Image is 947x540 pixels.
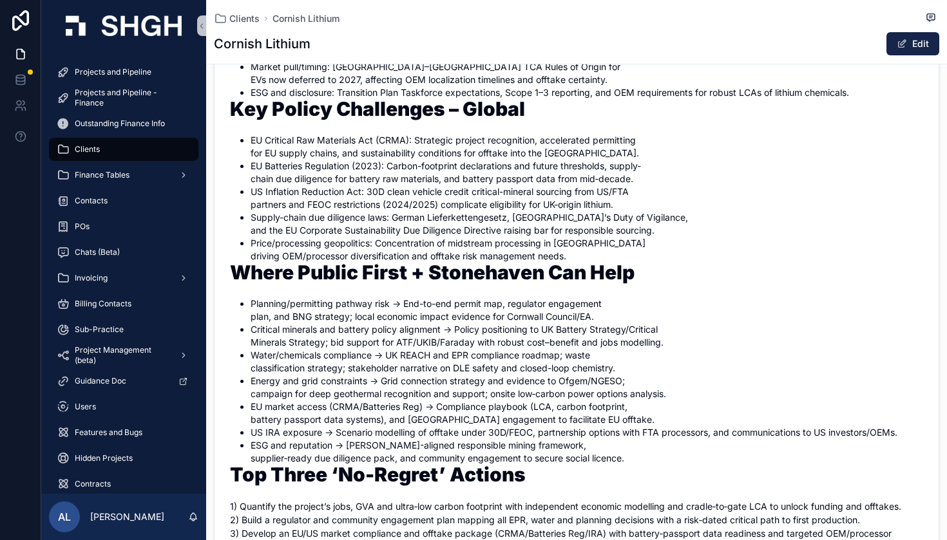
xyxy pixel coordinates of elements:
a: Billing Contacts [49,292,198,315]
div: scrollable content [41,51,206,494]
span: Finance Tables [75,170,129,180]
li: Price/processing geopolitics: Concentration of midstream processing in [GEOGRAPHIC_DATA] driving ... [251,237,923,263]
a: Guidance Doc [49,369,198,393]
li: ESG and disclosure: Transition Plan Taskforce expectations, Scope 1–3 reporting, and OEM requirem... [251,86,923,99]
li: ESG and reputation → [PERSON_NAME]-aligned responsible mining framework, supplier‑ready due dilig... [251,439,923,465]
a: Hidden Projects [49,447,198,470]
span: Users [75,402,96,412]
span: Sub-Practice [75,324,124,335]
li: US Inflation Reduction Act: 30D clean vehicle credit critical-mineral sourcing from US/FTA partne... [251,185,923,211]
span: Chats (Beta) [75,247,120,257]
li: Planning/permitting pathway risk → End-to-end permit map, regulator engagement plan, and BNG stra... [251,297,923,323]
li: Market pull/timing: [GEOGRAPHIC_DATA]–[GEOGRAPHIC_DATA] TCA Rules of Origin for EVs now deferred ... [251,61,923,86]
h1: Key Policy Challenges – Global [230,99,923,118]
span: Billing Contacts [75,299,131,309]
a: Clients [49,138,198,161]
a: Projects and Pipeline [49,61,198,84]
span: Project Management (beta) [75,345,169,366]
h1: Where Public First + Stonehaven Can Help [230,263,923,282]
h1: Cornish Lithium [214,35,311,53]
a: Features and Bugs [49,421,198,444]
a: Cornish Lithium [273,12,340,25]
a: Users [49,395,198,418]
a: Clients [214,12,260,25]
li: Critical minerals and battery policy alignment → Policy positioning to UK Battery Strategy/Critic... [251,323,923,349]
span: Guidance Doc [75,376,126,386]
li: EU market access (CRMA/Batteries Reg) → Compliance playbook (LCA, carbon footprint, battery passp... [251,400,923,426]
span: Projects and Pipeline - Finance [75,88,186,108]
a: Contacts [49,189,198,212]
p: [PERSON_NAME] [90,510,164,523]
a: Finance Tables [49,163,198,187]
img: App logo [66,15,182,36]
a: Sub-Practice [49,318,198,341]
a: Outstanding Finance Info [49,112,198,135]
span: AL [58,509,71,525]
span: Clients [229,12,260,25]
li: Supply-chain due diligence laws: German Lieferkettengesetz, [GEOGRAPHIC_DATA]’s Duty of Vigilance... [251,211,923,237]
span: Hidden Projects [75,453,133,463]
button: Edit [886,32,939,55]
span: Outstanding Finance Info [75,118,165,129]
span: Features and Bugs [75,427,142,438]
span: Clients [75,144,100,154]
li: Water/chemicals compliance → UK REACH and EPR compliance roadmap; waste classification strategy; ... [251,349,923,375]
a: Projects and Pipeline - Finance [49,86,198,109]
a: Invoicing [49,266,198,290]
a: Project Management (beta) [49,344,198,367]
li: US IRA exposure → Scenario modelling of offtake under 30D/FEOC, partnership options with FTA proc... [251,426,923,439]
h1: Top Three ‘No-Regret’ Actions [230,465,923,484]
a: POs [49,215,198,238]
li: Energy and grid constraints → Grid connection strategy and evidence to Ofgem/NGESO; campaign for ... [251,375,923,400]
li: EU Batteries Regulation (2023): Carbon-footprint declarations and future thresholds, supply-chain... [251,160,923,185]
span: POs [75,221,90,232]
span: Projects and Pipeline [75,67,151,77]
span: Invoicing [75,273,108,283]
span: Contracts [75,479,111,489]
a: Chats (Beta) [49,241,198,264]
li: EU Critical Raw Materials Act (CRMA): Strategic project recognition, accelerated permitting for E... [251,134,923,160]
span: Contacts [75,196,108,206]
a: Contracts [49,472,198,496]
